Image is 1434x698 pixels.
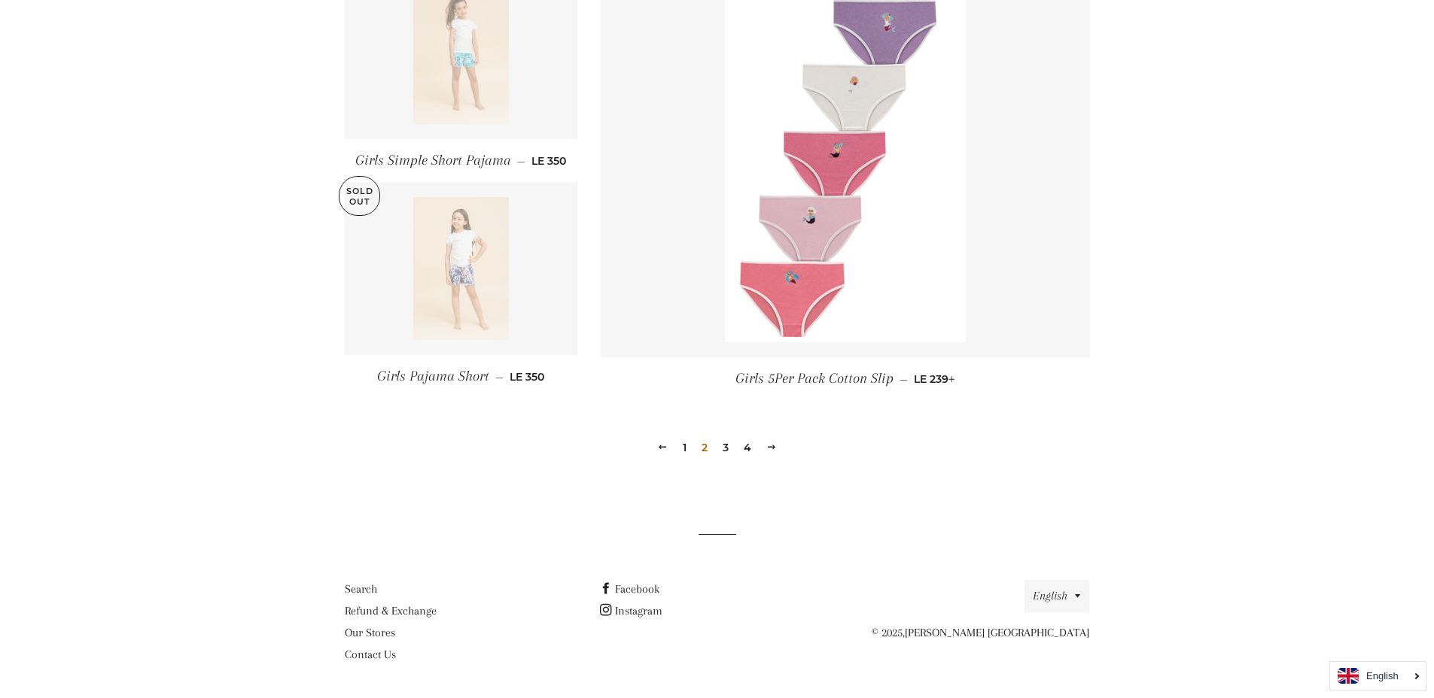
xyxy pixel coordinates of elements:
span: — [495,370,504,384]
a: 4 [738,436,757,459]
span: Girls 5Per Pack Cotton Slip [735,370,894,387]
span: 2 [696,436,714,459]
span: — [517,154,525,168]
a: 1 [677,436,693,459]
a: 3 [717,436,735,459]
a: Search [345,582,377,596]
span: LE 239 [914,372,955,386]
a: Girls Pajama Short — LE 350 [345,355,578,398]
span: Girls Simple Short Pajama [355,152,511,168]
a: [PERSON_NAME] [GEOGRAPHIC_DATA] [905,626,1089,639]
a: Refund & Exchange [345,604,437,618]
a: Our Stores [345,626,395,639]
a: Contact Us [345,648,396,661]
span: Girls Pajama Short [377,368,489,384]
p: Sold Out [339,177,379,215]
span: — [900,372,908,386]
a: English [1338,668,1418,684]
i: English [1366,671,1399,681]
span: LE 350 [510,370,544,384]
p: © 2025, [856,624,1089,642]
button: English [1025,580,1089,612]
a: Girls 5Per Pack Cotton Slip — LE 239 [601,357,1090,400]
a: Girls Simple Short Pajama — LE 350 [345,139,578,182]
a: Facebook [600,582,659,596]
span: LE 350 [531,154,566,168]
a: Instagram [600,604,662,618]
